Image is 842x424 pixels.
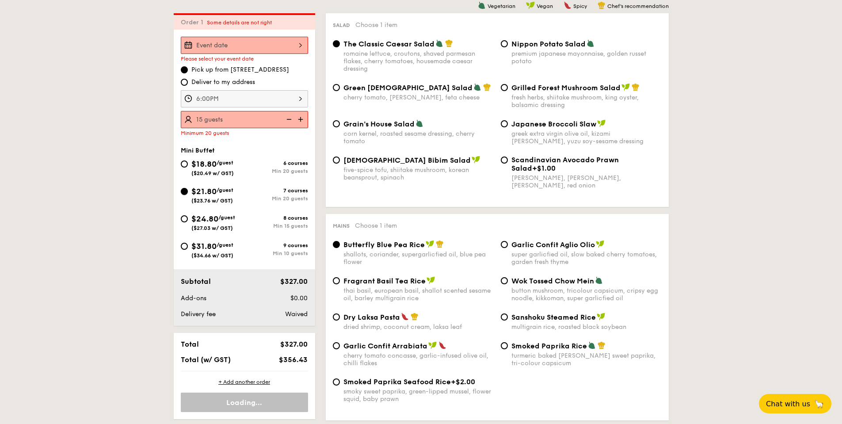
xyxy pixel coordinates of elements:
input: $21.80/guest($23.76 w/ GST)7 coursesMin 20 guests [181,188,188,195]
span: Scandinavian Avocado Prawn Salad [511,156,619,172]
span: Grilled Forest Mushroom Salad [511,84,621,92]
img: icon-add.58712e84.svg [295,111,308,128]
span: Vegan [537,3,553,9]
div: Loading... [181,393,308,412]
img: icon-chef-hat.a58ddaea.svg [483,83,491,91]
input: Smoked Paprika Seafood Rice+$2.00smoky sweet paprika, green-lipped mussel, flower squid, baby prawn [333,378,340,386]
span: Order 1 [181,19,207,26]
span: $327.00 [280,340,308,348]
img: icon-vegetarian.fe4039eb.svg [595,276,603,284]
div: 7 courses [244,187,308,194]
input: Number of guests [181,111,308,128]
div: cherry tomato concasse, garlic-infused olive oil, chilli flakes [343,352,494,367]
span: Some details are not right [207,19,272,26]
img: icon-vegetarian.fe4039eb.svg [588,341,596,349]
span: /guest [217,160,233,166]
span: Total (w/ GST) [181,355,231,364]
span: Green [DEMOGRAPHIC_DATA] Salad [343,84,472,92]
img: icon-vegan.f8ff3823.svg [427,276,435,284]
input: $31.80/guest($34.66 w/ GST)9 coursesMin 10 guests [181,243,188,250]
input: Pick up time [181,90,308,107]
span: $24.80 [191,214,218,224]
input: Nippon Potato Saladpremium japanese mayonnaise, golden russet potato [501,40,508,47]
div: Min 20 guests [244,168,308,174]
div: 9 courses [244,242,308,248]
input: Scandinavian Avocado Prawn Salad+$1.00[PERSON_NAME], [PERSON_NAME], [PERSON_NAME], red onion [501,157,508,164]
input: [DEMOGRAPHIC_DATA] Bibim Saladfive-spice tofu, shiitake mushroom, korean beansprout, spinach [333,157,340,164]
img: icon-chef-hat.a58ddaea.svg [436,240,444,248]
div: five-spice tofu, shiitake mushroom, korean beansprout, spinach [343,166,494,181]
input: Deliver to my address [181,79,188,86]
img: icon-spicy.37a8142b.svg [438,341,446,349]
div: thai basil, european basil, shallot scented sesame oil, barley multigrain rice [343,287,494,302]
span: Add-ons [181,294,206,302]
input: Wok Tossed Chow Meinbutton mushroom, tricolour capsicum, cripsy egg noodle, kikkoman, super garli... [501,277,508,284]
span: [DEMOGRAPHIC_DATA] Bibim Salad [343,156,471,164]
span: Garlic Confit Aglio Olio [511,241,595,249]
div: turmeric baked [PERSON_NAME] sweet paprika, tri-colour capsicum [511,352,662,367]
div: premium japanese mayonnaise, golden russet potato [511,50,662,65]
span: Spicy [573,3,587,9]
img: icon-chef-hat.a58ddaea.svg [445,39,453,47]
img: icon-chef-hat.a58ddaea.svg [598,1,606,9]
span: $0.00 [290,294,308,302]
span: /guest [217,187,233,193]
div: corn kernel, roasted sesame dressing, cherry tomato [343,130,494,145]
input: $18.80/guest($20.49 w/ GST)6 coursesMin 20 guests [181,160,188,168]
div: Minimum 20 guests [181,130,308,136]
span: Choose 1 item [355,21,397,29]
img: icon-vegetarian.fe4039eb.svg [478,1,486,9]
img: icon-vegan.f8ff3823.svg [596,240,605,248]
input: Fragrant Basil Tea Ricethai basil, european basil, shallot scented sesame oil, barley multigrain ... [333,277,340,284]
div: dried shrimp, coconut cream, laksa leaf [343,323,494,331]
img: icon-vegan.f8ff3823.svg [526,1,535,9]
input: Event date [181,37,308,54]
div: 8 courses [244,215,308,221]
img: icon-vegan.f8ff3823.svg [426,240,434,248]
img: icon-reduce.1d2dbef1.svg [282,111,295,128]
span: $31.80 [191,241,217,251]
input: Grilled Forest Mushroom Saladfresh herbs, shiitake mushroom, king oyster, balsamic dressing [501,84,508,91]
input: Butterfly Blue Pea Riceshallots, coriander, supergarlicfied oil, blue pea flower [333,241,340,248]
img: icon-chef-hat.a58ddaea.svg [411,313,419,321]
div: multigrain rice, roasted black soybean [511,323,662,331]
img: icon-vegan.f8ff3823.svg [597,313,606,321]
div: button mushroom, tricolour capsicum, cripsy egg noodle, kikkoman, super garlicfied oil [511,287,662,302]
input: Dry Laksa Pastadried shrimp, coconut cream, laksa leaf [333,313,340,321]
span: Chat with us [766,400,810,408]
span: Grain's House Salad [343,120,415,128]
span: Salad [333,22,350,28]
span: Deliver to my address [191,78,255,87]
span: ($23.76 w/ GST) [191,198,233,204]
span: Mini Buffet [181,147,215,154]
span: Dry Laksa Pasta [343,313,400,321]
span: $327.00 [280,277,308,286]
span: The Classic Caesar Salad [343,40,434,48]
img: icon-vegan.f8ff3823.svg [597,119,606,127]
div: smoky sweet paprika, green-lipped mussel, flower squid, baby prawn [343,388,494,403]
img: icon-vegan.f8ff3823.svg [472,156,480,164]
span: +$1.00 [532,164,556,172]
img: icon-vegan.f8ff3823.svg [621,83,630,91]
span: Chef's recommendation [607,3,669,9]
span: Wok Tossed Chow Mein [511,277,594,285]
div: Min 15 guests [244,223,308,229]
div: [PERSON_NAME], [PERSON_NAME], [PERSON_NAME], red onion [511,174,662,189]
input: Green [DEMOGRAPHIC_DATA] Saladcherry tomato, [PERSON_NAME], feta cheese [333,84,340,91]
span: Delivery fee [181,310,216,318]
input: Pick up from [STREET_ADDRESS] [181,66,188,73]
img: icon-chef-hat.a58ddaea.svg [632,83,640,91]
input: $24.80/guest($27.03 w/ GST)8 coursesMin 15 guests [181,215,188,222]
span: $18.80 [191,159,217,169]
span: ($27.03 w/ GST) [191,225,233,231]
span: Butterfly Blue Pea Rice [343,241,425,249]
span: Smoked Paprika Seafood Rice [343,378,451,386]
input: Japanese Broccoli Slawgreek extra virgin olive oil, kizami [PERSON_NAME], yuzu soy-sesame dressing [501,120,508,127]
img: icon-vegetarian.fe4039eb.svg [587,39,594,47]
span: ($34.66 w/ GST) [191,252,233,259]
img: icon-spicy.37a8142b.svg [564,1,571,9]
div: cherry tomato, [PERSON_NAME], feta cheese [343,94,494,101]
div: + Add another order [181,378,308,386]
input: Garlic Confit Aglio Oliosuper garlicfied oil, slow baked cherry tomatoes, garden fresh thyme [501,241,508,248]
div: greek extra virgin olive oil, kizami [PERSON_NAME], yuzu soy-sesame dressing [511,130,662,145]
